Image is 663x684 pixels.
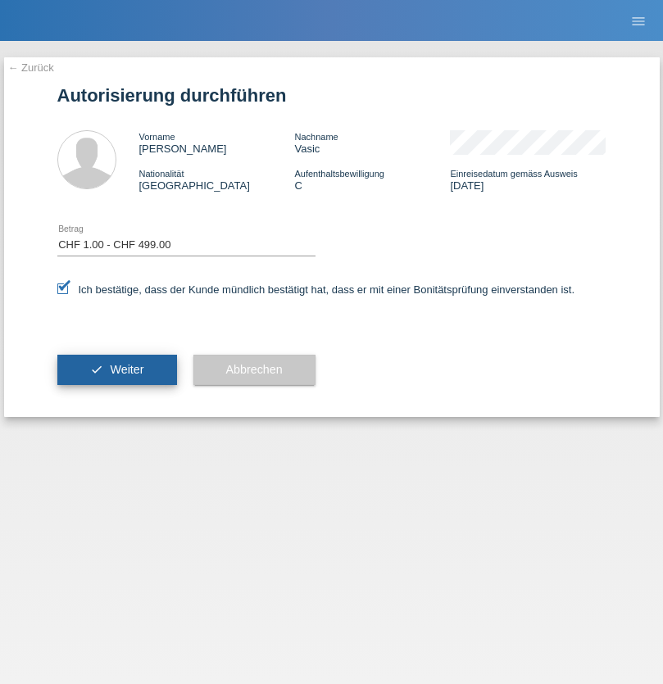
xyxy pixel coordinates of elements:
[139,167,295,192] div: [GEOGRAPHIC_DATA]
[193,355,316,386] button: Abbrechen
[8,61,54,74] a: ← Zurück
[139,169,184,179] span: Nationalität
[294,167,450,192] div: C
[90,363,103,376] i: check
[57,283,575,296] label: Ich bestätige, dass der Kunde mündlich bestätigt hat, dass er mit einer Bonitätsprüfung einversta...
[110,363,143,376] span: Weiter
[294,169,384,179] span: Aufenthaltsbewilligung
[294,130,450,155] div: Vasic
[630,13,647,29] i: menu
[57,355,177,386] button: check Weiter
[450,169,577,179] span: Einreisedatum gemäss Ausweis
[450,167,606,192] div: [DATE]
[622,16,655,25] a: menu
[226,363,283,376] span: Abbrechen
[139,132,175,142] span: Vorname
[294,132,338,142] span: Nachname
[57,85,606,106] h1: Autorisierung durchführen
[139,130,295,155] div: [PERSON_NAME]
